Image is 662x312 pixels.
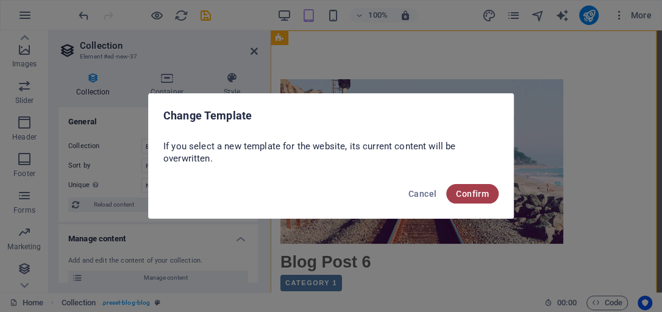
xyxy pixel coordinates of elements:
span: Cancel [408,189,436,199]
p: If you select a new template for the website, its current content will be overwritten. [163,140,499,165]
span: Confirm [456,189,489,199]
h2: Change Template [163,108,499,123]
button: Confirm [446,184,499,204]
button: Cancel [404,184,441,204]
